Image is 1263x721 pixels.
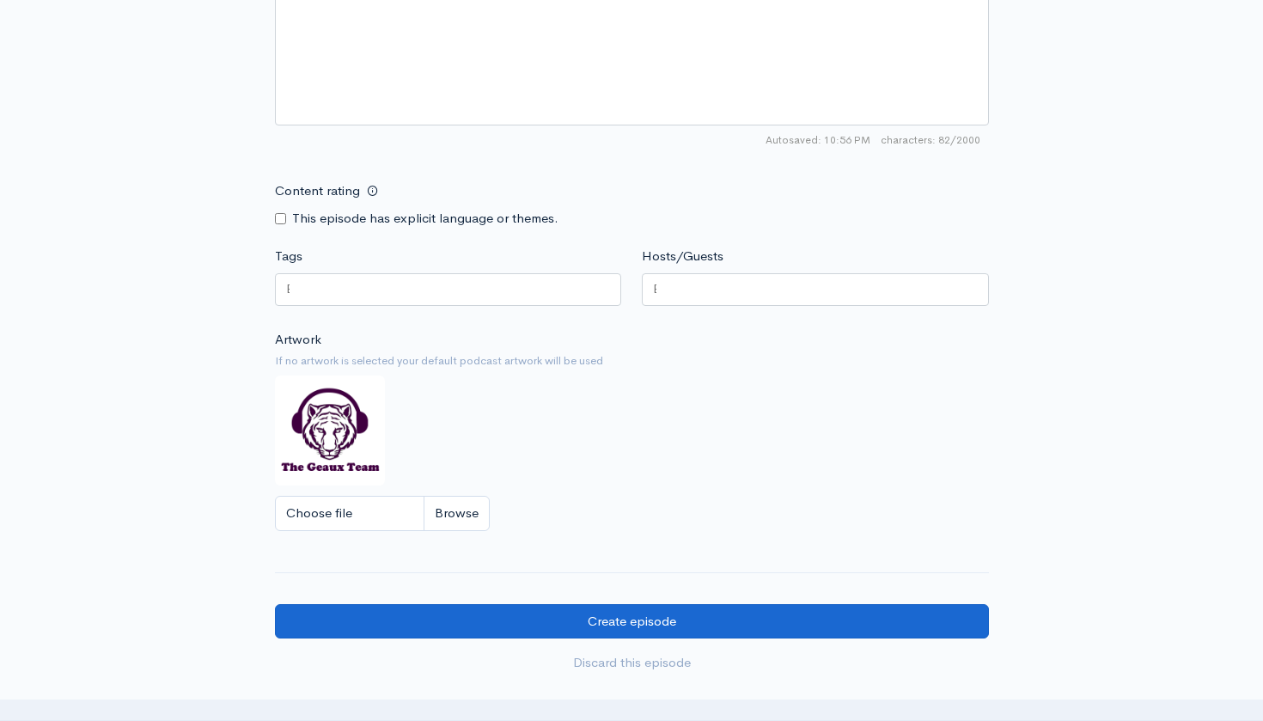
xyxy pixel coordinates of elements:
label: Tags [275,247,302,266]
label: This episode has explicit language or themes. [292,209,558,229]
a: Discard this episode [275,645,989,681]
span: Autosaved: 10:56 PM [766,132,870,148]
input: Enter tags for this episode [286,279,290,299]
label: Content rating [275,174,360,209]
label: Hosts/Guests [642,247,723,266]
input: Enter the names of the people that appeared on this episode [653,279,656,299]
span: 82/2000 [881,132,980,148]
input: Create episode [275,604,989,639]
small: If no artwork is selected your default podcast artwork will be used [275,352,989,370]
label: Artwork [275,330,321,350]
